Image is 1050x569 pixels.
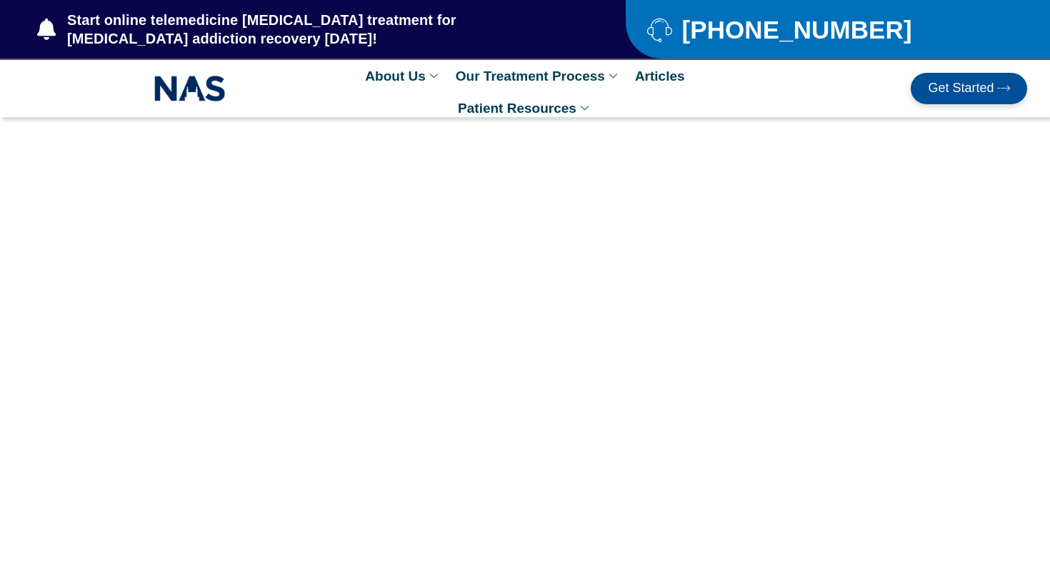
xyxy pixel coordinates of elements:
a: Our Treatment Process [449,60,628,92]
a: Articles [628,60,692,92]
a: Get Started [911,73,1027,104]
a: [PHONE_NUMBER] [647,17,992,42]
span: Start online telemedicine [MEDICAL_DATA] treatment for [MEDICAL_DATA] addiction recovery [DATE]! [64,11,569,48]
a: Start online telemedicine [MEDICAL_DATA] treatment for [MEDICAL_DATA] addiction recovery [DATE]! [37,11,569,48]
img: NAS_email_signature-removebg-preview.png [154,72,226,105]
a: Patient Resources [451,92,599,124]
a: About Us [358,60,448,92]
span: Get Started [928,81,994,96]
span: [PHONE_NUMBER] [678,21,911,39]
